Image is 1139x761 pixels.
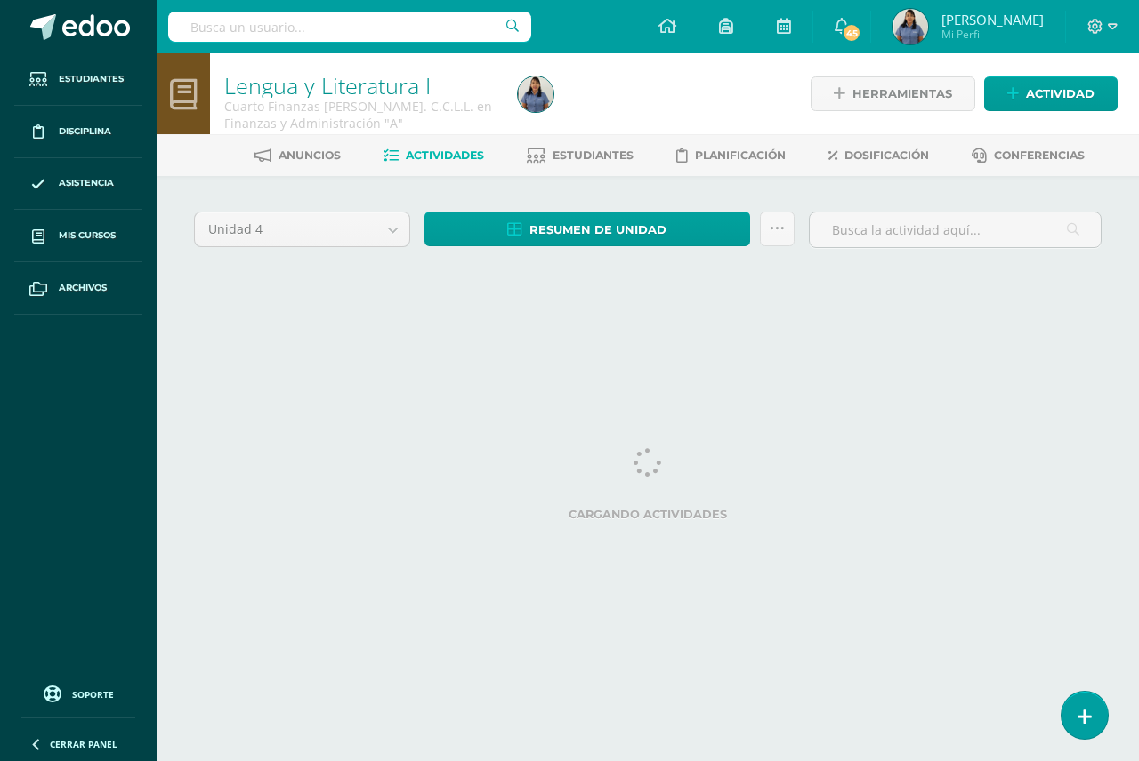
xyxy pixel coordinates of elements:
span: Asistencia [59,176,114,190]
span: Mis cursos [59,228,116,243]
span: Unidad 4 [208,212,362,246]
input: Busca la actividad aquí... [810,212,1101,247]
span: Soporte [72,688,114,701]
a: Estudiantes [527,141,634,170]
span: Anuncios [279,148,341,162]
a: Estudiantes [14,53,142,106]
h1: Lengua y Literatura I [224,73,497,98]
img: 4b1858fdf64a1103fe27823d151ada62.png [518,76,553,112]
span: Archivos [59,281,107,295]
span: 45 [842,23,861,43]
span: Actividades [406,148,484,162]
span: [PERSON_NAME] [941,11,1044,28]
span: Actividad [1026,77,1095,110]
img: 4b1858fdf64a1103fe27823d151ada62.png [893,9,928,44]
a: Anuncios [254,141,341,170]
span: Disciplina [59,124,111,139]
span: Mi Perfil [941,27,1044,42]
span: Resumen de unidad [529,213,666,246]
a: Herramientas [811,76,975,111]
input: Busca un usuario... [168,12,531,42]
a: Conferencias [972,141,1085,170]
a: Soporte [21,681,135,705]
span: Conferencias [994,148,1085,162]
a: Disciplina [14,106,142,158]
a: Planificación [676,141,786,170]
a: Dosificación [828,141,929,170]
label: Cargando actividades [194,508,1102,521]
a: Mis cursos [14,210,142,262]
span: Cerrar panel [50,738,117,750]
span: Estudiantes [553,148,634,162]
a: Actividad [984,76,1118,111]
span: Herramientas [852,77,952,110]
a: Archivos [14,262,142,315]
a: Asistencia [14,158,142,211]
a: Resumen de unidad [424,212,750,246]
div: Cuarto Finanzas Bach. C.C.L.L. en Finanzas y Administración 'A' [224,98,497,132]
a: Unidad 4 [195,212,409,246]
span: Estudiantes [59,72,124,86]
a: Actividades [384,141,484,170]
span: Dosificación [844,148,929,162]
a: Lengua y Literatura I [224,70,431,100]
span: Planificación [695,148,786,162]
